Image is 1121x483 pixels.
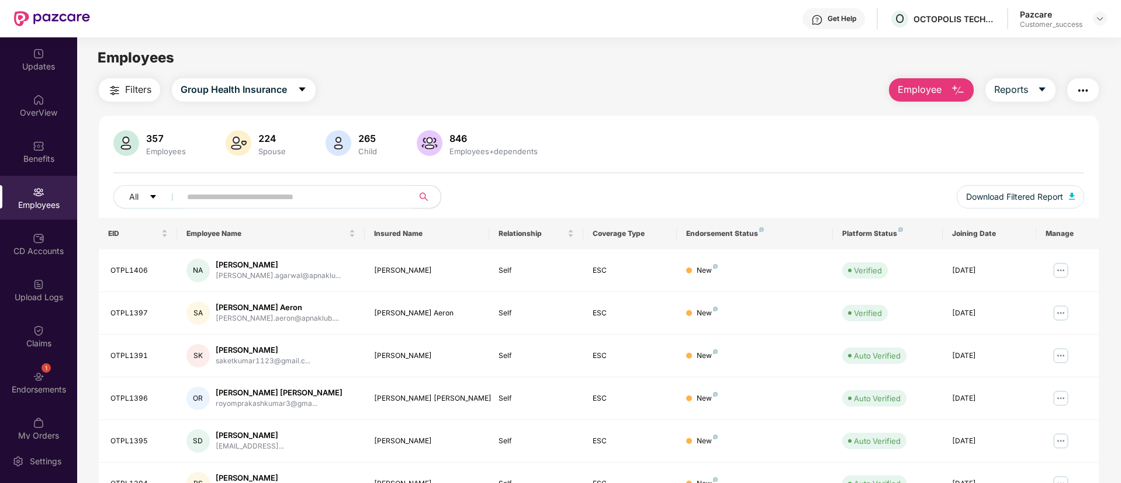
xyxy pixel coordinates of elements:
img: svg+xml;base64,PHN2ZyBpZD0iQ2xhaW0iIHhtbG5zPSJodHRwOi8vd3d3LnczLm9yZy8yMDAwL3N2ZyIgd2lkdGg9IjIwIi... [33,325,44,336]
div: [PERSON_NAME] [216,259,341,270]
div: SA [186,301,210,325]
div: [PERSON_NAME].aeron@apnaklub.... [216,313,339,324]
span: O [895,12,904,26]
div: Verified [854,307,882,319]
span: All [129,190,139,203]
img: svg+xml;base64,PHN2ZyBpZD0iSGVscC0zMngzMiIgeG1sbnM9Imh0dHA6Ly93d3cudzMub3JnLzIwMDAvc3ZnIiB3aWR0aD... [811,14,823,26]
div: ESC [593,393,667,404]
div: [PERSON_NAME] [PERSON_NAME] [374,393,480,404]
div: saketkumar1123@gmail.c... [216,356,310,367]
div: Self [499,393,573,404]
div: Settings [26,456,65,467]
div: New [697,393,718,404]
div: [PERSON_NAME] [374,350,480,362]
img: svg+xml;base64,PHN2ZyBpZD0iQ0RfQWNjb3VudHMiIGRhdGEtbmFtZT0iQ0QgQWNjb3VudHMiIHhtbG5zPSJodHRwOi8vd3... [33,232,44,244]
img: New Pazcare Logo [14,11,90,26]
img: svg+xml;base64,PHN2ZyB4bWxucz0iaHR0cDovL3d3dy53My5vcmcvMjAwMC9zdmciIHhtbG5zOnhsaW5rPSJodHRwOi8vd3... [417,130,442,156]
img: svg+xml;base64,PHN2ZyB4bWxucz0iaHR0cDovL3d3dy53My5vcmcvMjAwMC9zdmciIHdpZHRoPSI4IiBoZWlnaHQ9IjgiIH... [713,349,718,354]
div: ESC [593,436,667,447]
div: 846 [447,133,540,144]
img: svg+xml;base64,PHN2ZyB4bWxucz0iaHR0cDovL3d3dy53My5vcmcvMjAwMC9zdmciIHhtbG5zOnhsaW5rPSJodHRwOi8vd3... [951,84,965,98]
span: caret-down [149,193,157,202]
img: svg+xml;base64,PHN2ZyBpZD0iRW5kb3JzZW1lbnRzIiB4bWxucz0iaHR0cDovL3d3dy53My5vcmcvMjAwMC9zdmciIHdpZH... [33,371,44,383]
span: Employees [98,49,174,66]
th: Employee Name [177,218,365,249]
img: svg+xml;base64,PHN2ZyB4bWxucz0iaHR0cDovL3d3dy53My5vcmcvMjAwMC9zdmciIHdpZHRoPSI4IiBoZWlnaHQ9IjgiIH... [713,264,718,269]
div: New [697,265,718,276]
img: manageButton [1051,346,1070,365]
div: [DATE] [952,436,1027,447]
img: svg+xml;base64,PHN2ZyBpZD0iQmVuZWZpdHMiIHhtbG5zPSJodHRwOi8vd3d3LnczLm9yZy8yMDAwL3N2ZyIgd2lkdGg9Ij... [33,140,44,152]
th: Coverage Type [583,218,677,249]
div: OTPL1406 [110,265,168,276]
div: New [697,436,718,447]
div: Spouse [256,147,288,156]
img: svg+xml;base64,PHN2ZyBpZD0iTXlfT3JkZXJzIiBkYXRhLW5hbWU9Ik15IE9yZGVycyIgeG1sbnM9Imh0dHA6Ly93d3cudz... [33,417,44,429]
div: Employees [144,147,188,156]
img: manageButton [1051,432,1070,450]
th: Insured Name [365,218,490,249]
img: manageButton [1051,304,1070,322]
span: EID [108,229,159,238]
img: svg+xml;base64,PHN2ZyB4bWxucz0iaHR0cDovL3d3dy53My5vcmcvMjAwMC9zdmciIHhtbG5zOnhsaW5rPSJodHRwOi8vd3... [1069,193,1075,200]
button: search [412,185,441,209]
div: [DATE] [952,350,1027,362]
img: svg+xml;base64,PHN2ZyB4bWxucz0iaHR0cDovL3d3dy53My5vcmcvMjAwMC9zdmciIHdpZHRoPSI4IiBoZWlnaHQ9IjgiIH... [713,392,718,397]
div: SD [186,429,210,453]
button: Employee [889,78,974,102]
div: 265 [356,133,379,144]
div: 224 [256,133,288,144]
div: NA [186,259,210,282]
span: Employee [898,82,942,97]
img: svg+xml;base64,PHN2ZyB4bWxucz0iaHR0cDovL3d3dy53My5vcmcvMjAwMC9zdmciIHhtbG5zOnhsaW5rPSJodHRwOi8vd3... [113,130,139,156]
div: [PERSON_NAME] [374,436,480,447]
div: OTPL1396 [110,393,168,404]
button: Allcaret-down [113,185,185,209]
div: 357 [144,133,188,144]
button: Filters [99,78,160,102]
span: Employee Name [186,229,347,238]
img: svg+xml;base64,PHN2ZyB4bWxucz0iaHR0cDovL3d3dy53My5vcmcvMjAwMC9zdmciIHdpZHRoPSI4IiBoZWlnaHQ9IjgiIH... [759,227,764,232]
img: svg+xml;base64,PHN2ZyB4bWxucz0iaHR0cDovL3d3dy53My5vcmcvMjAwMC9zdmciIHdpZHRoPSI4IiBoZWlnaHQ9IjgiIH... [898,227,903,232]
div: [PERSON_NAME].agarwal@apnaklu... [216,270,341,282]
div: royomprakashkumar3@gma... [216,398,342,409]
th: Manage [1036,218,1099,249]
div: Self [499,265,573,276]
div: [PERSON_NAME] [216,430,284,441]
span: Group Health Insurance [181,82,287,97]
img: svg+xml;base64,PHN2ZyB4bWxucz0iaHR0cDovL3d3dy53My5vcmcvMjAwMC9zdmciIHdpZHRoPSI4IiBoZWlnaHQ9IjgiIH... [713,435,718,439]
img: svg+xml;base64,PHN2ZyBpZD0iVXBkYXRlZCIgeG1sbnM9Imh0dHA6Ly93d3cudzMub3JnLzIwMDAvc3ZnIiB3aWR0aD0iMj... [33,48,44,60]
th: Relationship [489,218,583,249]
div: [EMAIL_ADDRESS]... [216,441,284,452]
img: svg+xml;base64,PHN2ZyB4bWxucz0iaHR0cDovL3d3dy53My5vcmcvMjAwMC9zdmciIHdpZHRoPSI4IiBoZWlnaHQ9IjgiIH... [713,477,718,482]
img: svg+xml;base64,PHN2ZyBpZD0iSG9tZSIgeG1sbnM9Imh0dHA6Ly93d3cudzMub3JnLzIwMDAvc3ZnIiB3aWR0aD0iMjAiIG... [33,94,44,106]
div: [DATE] [952,308,1027,319]
div: Customer_success [1020,20,1082,29]
img: svg+xml;base64,PHN2ZyB4bWxucz0iaHR0cDovL3d3dy53My5vcmcvMjAwMC9zdmciIHdpZHRoPSIyNCIgaGVpZ2h0PSIyNC... [108,84,122,98]
div: ESC [593,350,667,362]
img: svg+xml;base64,PHN2ZyBpZD0iRW1wbG95ZWVzIiB4bWxucz0iaHR0cDovL3d3dy53My5vcmcvMjAwMC9zdmciIHdpZHRoPS... [33,186,44,198]
div: New [697,308,718,319]
div: Child [356,147,379,156]
div: Verified [854,265,882,276]
div: [DATE] [952,265,1027,276]
span: Reports [994,82,1028,97]
div: [PERSON_NAME] Aeron [374,308,480,319]
div: OTPL1397 [110,308,168,319]
img: svg+xml;base64,PHN2ZyB4bWxucz0iaHR0cDovL3d3dy53My5vcmcvMjAwMC9zdmciIHhtbG5zOnhsaW5rPSJodHRwOi8vd3... [226,130,251,156]
div: Self [499,350,573,362]
span: search [412,192,435,201]
div: ESC [593,265,667,276]
div: Get Help [828,14,856,23]
div: New [697,350,718,362]
span: caret-down [297,85,307,95]
div: Self [499,308,573,319]
div: Self [499,436,573,447]
img: manageButton [1051,389,1070,408]
div: Pazcare [1020,9,1082,20]
div: [DATE] [952,393,1027,404]
div: Auto Verified [854,392,901,404]
img: svg+xml;base64,PHN2ZyBpZD0iRHJvcGRvd24tMzJ4MzIiIHhtbG5zPSJodHRwOi8vd3d3LnczLm9yZy8yMDAwL3N2ZyIgd2... [1095,14,1105,23]
span: Relationship [499,229,565,238]
div: Employees+dependents [447,147,540,156]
